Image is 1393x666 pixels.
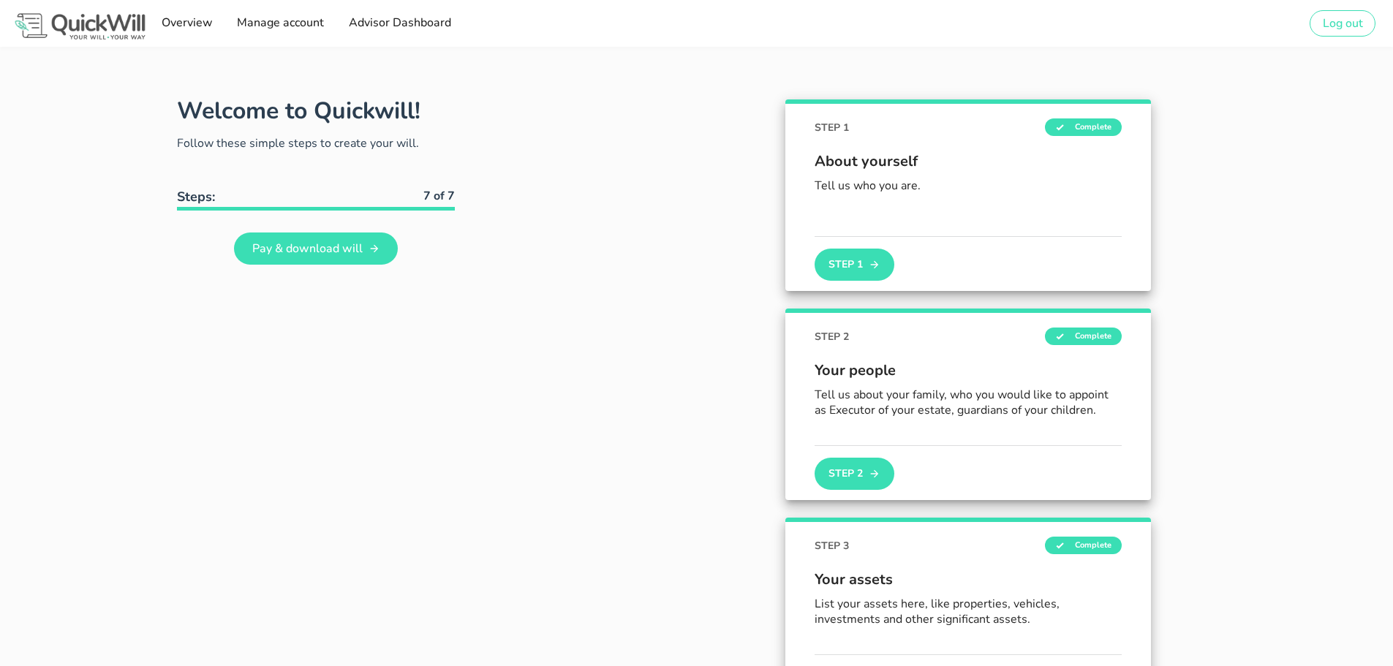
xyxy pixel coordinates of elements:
[1045,537,1122,554] span: Complete
[815,597,1122,627] p: List your assets here, like properties, vehicles, investments and other significant assets.
[815,329,849,344] span: STEP 2
[815,360,1122,382] span: Your people
[815,120,849,135] span: STEP 1
[815,151,1122,173] span: About yourself
[1045,118,1122,136] span: Complete
[232,9,328,38] a: Manage account
[252,241,363,257] span: Pay & download will
[815,249,894,281] button: Step 1
[177,95,420,126] h1: Welcome to Quickwill!
[343,9,455,38] a: Advisor Dashboard
[234,232,398,265] a: Pay & download will
[177,135,455,152] p: Follow these simple steps to create your will.
[815,538,849,553] span: STEP 3
[177,188,215,205] b: Steps:
[12,10,148,42] img: Logo
[160,15,212,31] span: Overview
[815,458,894,490] button: Step 2
[236,15,324,31] span: Manage account
[815,178,1122,194] p: Tell us who you are.
[1322,15,1363,31] span: Log out
[815,569,1122,591] span: Your assets
[1310,10,1375,37] button: Log out
[815,387,1122,418] p: Tell us about your family, who you would like to appoint as Executor of your estate, guardians of...
[423,188,455,204] b: 7 of 7
[1045,328,1122,345] span: Complete
[347,15,450,31] span: Advisor Dashboard
[156,9,216,38] a: Overview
